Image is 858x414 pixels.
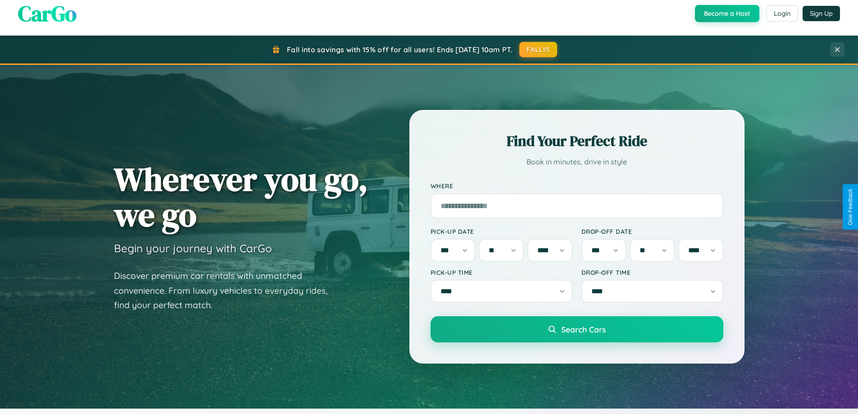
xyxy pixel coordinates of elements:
[431,227,572,235] label: Pick-up Date
[581,268,723,276] label: Drop-off Time
[114,241,272,255] h3: Begin your journey with CarGo
[431,131,723,151] h2: Find Your Perfect Ride
[847,189,853,225] div: Give Feedback
[431,268,572,276] label: Pick-up Time
[431,155,723,168] p: Book in minutes, drive in style
[766,5,798,22] button: Login
[114,161,368,232] h1: Wherever you go, we go
[581,227,723,235] label: Drop-off Date
[695,5,759,22] button: Become a Host
[431,316,723,342] button: Search Cars
[519,42,557,57] button: FALL15
[561,324,606,334] span: Search Cars
[287,45,513,54] span: Fall into savings with 15% off for all users! Ends [DATE] 10am PT.
[114,268,339,313] p: Discover premium car rentals with unmatched convenience. From luxury vehicles to everyday rides, ...
[431,182,723,190] label: Where
[803,6,840,21] button: Sign Up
